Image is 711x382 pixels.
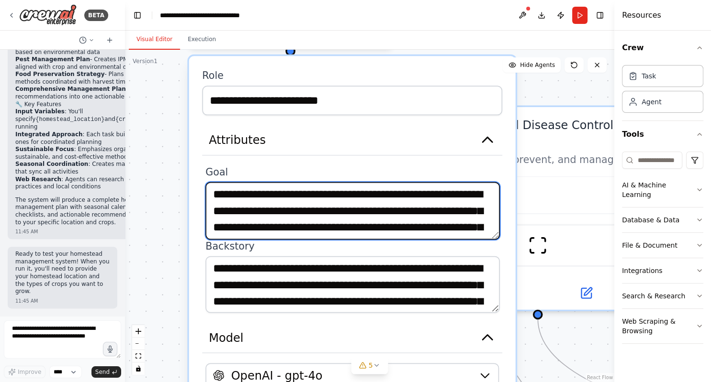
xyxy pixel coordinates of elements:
[102,34,117,46] button: Start a new chat
[84,10,108,21] div: BETA
[35,116,104,123] code: {homestead_location}
[503,57,561,73] button: Hide Agents
[15,176,61,183] strong: Web Research
[209,329,243,346] span: Model
[15,297,110,305] div: 11:45 AM
[95,368,110,376] span: Send
[15,108,65,115] strong: Input Variables
[132,362,145,375] button: toggle interactivity
[202,323,502,353] button: Model
[205,165,499,179] label: Goal
[622,61,703,120] div: Crew
[15,196,172,226] p: The system will produce a complete homestead management plan with seasonal calendars, checklists,...
[469,153,629,166] div: Identify, prevent, and manage pest infestations and plant diseases affecting {crop_types} in {hom...
[540,283,633,303] button: Open in side panel
[369,360,373,370] span: 5
[15,56,90,63] strong: Pest Management Plan
[202,69,502,83] label: Role
[15,71,172,86] li: - Plans preservation methods coordinated with harvest timing
[622,309,703,343] button: Web Scraping & Browsing
[15,86,126,92] strong: Comprehensive Management Plan
[593,9,607,22] button: Hide right sidebar
[15,101,172,109] h2: 🔧 Key Features
[132,338,145,350] button: zoom out
[469,117,629,150] div: Pest and Disease Control Expert
[15,161,172,175] li: : Creates master calendars that sync all activities
[622,258,703,283] button: Integrations
[622,148,703,351] div: Tools
[15,251,110,295] p: Ready to test your homestead management system! When you run it, you'll need to provide your home...
[4,366,45,378] button: Improve
[622,173,703,207] button: AI & Machine Learning
[103,342,117,356] button: Click to speak your automation idea
[160,11,268,20] nav: breadcrumb
[15,146,172,161] li: : Emphasizes organic, sustainable, and cost-effective methods
[202,125,502,156] button: Attributes
[180,30,224,50] button: Execution
[642,97,661,107] div: Agent
[18,368,41,376] span: Improve
[129,30,180,50] button: Visual Editor
[132,350,145,362] button: fit view
[622,284,703,308] button: Search & Research
[15,161,88,167] strong: Seasonal Coordination
[15,146,74,153] strong: Sustainable Focus
[131,9,144,22] button: Hide left sidebar
[622,10,661,21] h4: Resources
[622,233,703,258] button: File & Document
[205,239,499,252] label: Backstory
[132,325,145,338] button: zoom in
[15,176,172,191] li: : Agents can research current best practices and local conditions
[133,57,158,65] div: Version 1
[75,34,98,46] button: Switch to previous chat
[132,325,145,375] div: React Flow controls
[520,61,555,69] span: Hide Agents
[15,86,172,100] li: - Integrates all recommendations into one actionable plan
[528,236,547,255] img: ScrapeWebsiteTool
[351,357,388,374] button: 5
[622,34,703,61] button: Crew
[622,207,703,232] button: Database & Data
[15,56,172,71] li: - Creates IPM strategies aligned with crop and environmental data
[209,132,266,148] span: Attributes
[115,116,157,123] code: {crop_types}
[91,366,121,378] button: Send
[15,71,104,77] strong: Food Preservation Strategy
[15,131,83,138] strong: Integrated Approach
[622,121,703,148] button: Tools
[587,375,613,380] a: React Flow attribution
[15,228,172,235] div: 11:45 AM
[435,106,641,311] div: Pest and Disease Control ExpertIdentify, prevent, and manage pest infestations and plant diseases...
[19,4,77,26] img: Logo
[15,131,172,146] li: : Each task builds on previous ones for coordinated planning
[15,108,172,131] li: : You'll specify and when running
[642,71,656,81] div: Task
